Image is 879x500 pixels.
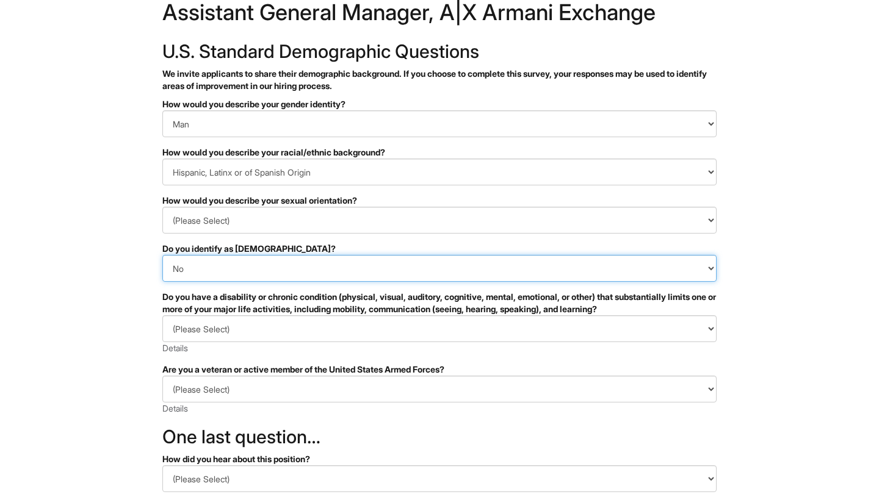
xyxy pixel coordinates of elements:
h2: One last question… [162,427,717,447]
select: Do you identify as transgender? [162,255,717,282]
a: Details [162,343,188,353]
div: How did you hear about this position? [162,453,717,465]
h1: Assistant General Manager, A|X Armani Exchange [162,1,717,29]
div: How would you describe your gender identity? [162,98,717,110]
div: How would you describe your sexual orientation? [162,195,717,207]
select: How would you describe your racial/ethnic background? [162,159,717,185]
p: We invite applicants to share their demographic background. If you choose to complete this survey... [162,68,717,92]
select: How would you describe your gender identity? [162,110,717,137]
a: Details [162,403,188,413]
select: How would you describe your sexual orientation? [162,207,717,234]
div: Are you a veteran or active member of the United States Armed Forces? [162,363,717,376]
div: Do you have a disability or chronic condition (physical, visual, auditory, cognitive, mental, emo... [162,291,717,315]
div: Do you identify as [DEMOGRAPHIC_DATA]? [162,243,717,255]
div: How would you describe your racial/ethnic background? [162,146,717,159]
select: How did you hear about this position? [162,465,717,492]
h2: U.S. Standard Demographic Questions [162,41,717,62]
select: Do you have a disability or chronic condition (physical, visual, auditory, cognitive, mental, emo... [162,315,717,342]
select: Are you a veteran or active member of the United States Armed Forces? [162,376,717,402]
